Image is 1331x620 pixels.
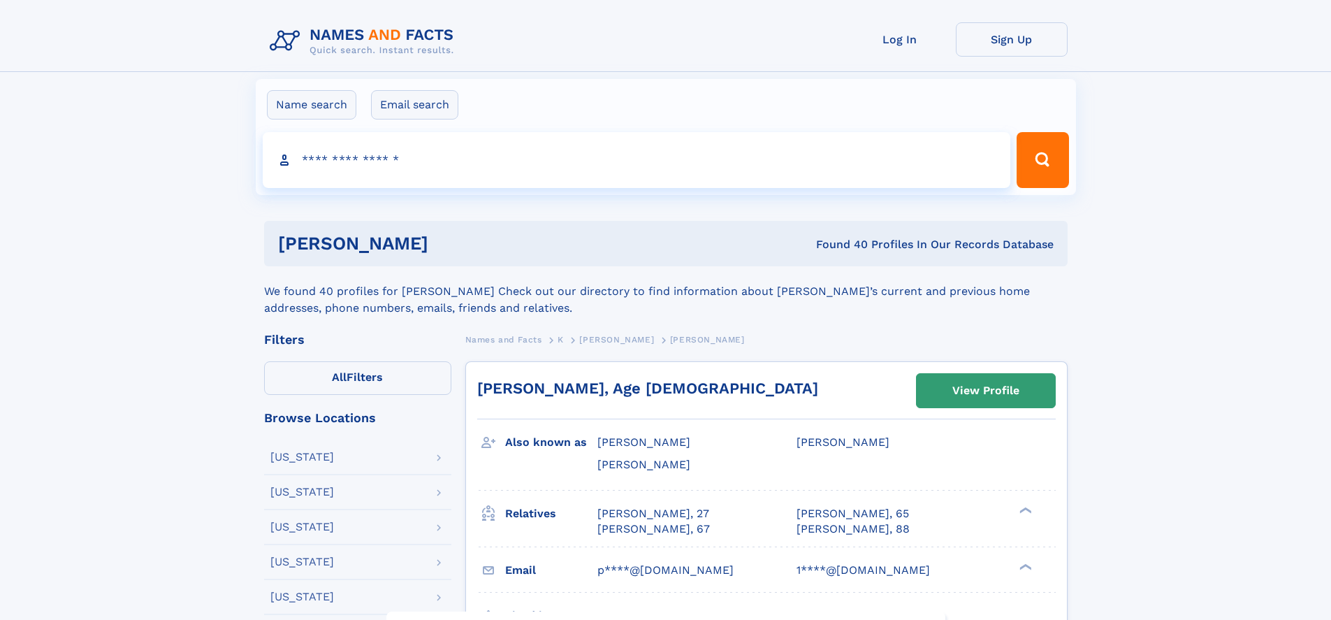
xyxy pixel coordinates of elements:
div: Filters [264,333,451,346]
h1: [PERSON_NAME] [278,235,623,252]
span: [PERSON_NAME] [797,435,889,449]
a: [PERSON_NAME], 65 [797,506,909,521]
img: Logo Names and Facts [264,22,465,60]
div: [US_STATE] [270,591,334,603]
span: [PERSON_NAME] [670,335,745,345]
div: ❯ [1016,562,1033,571]
div: [US_STATE] [270,486,334,498]
span: [PERSON_NAME] [597,435,690,449]
h3: Email [505,558,597,582]
div: ❯ [1016,505,1033,514]
label: Name search [267,90,356,120]
a: [PERSON_NAME], Age [DEMOGRAPHIC_DATA] [477,380,818,397]
a: Names and Facts [465,331,542,348]
div: [US_STATE] [270,452,334,463]
h3: Relatives [505,502,597,526]
div: [US_STATE] [270,556,334,568]
div: We found 40 profiles for [PERSON_NAME] Check out our directory to find information about [PERSON_... [264,266,1068,317]
span: [PERSON_NAME] [579,335,654,345]
div: Found 40 Profiles In Our Records Database [622,237,1054,252]
div: View Profile [952,375,1019,407]
span: [PERSON_NAME] [597,458,690,471]
a: Log In [844,22,956,57]
div: Browse Locations [264,412,451,424]
h3: Also known as [505,431,597,454]
a: [PERSON_NAME], 27 [597,506,709,521]
input: search input [263,132,1011,188]
span: All [332,370,347,384]
a: [PERSON_NAME] [579,331,654,348]
label: Filters [264,361,451,395]
div: [US_STATE] [270,521,334,533]
a: Sign Up [956,22,1068,57]
a: [PERSON_NAME], 67 [597,521,710,537]
a: View Profile [917,374,1055,408]
span: K [558,335,564,345]
label: Email search [371,90,458,120]
a: K [558,331,564,348]
button: Search Button [1017,132,1068,188]
a: [PERSON_NAME], 88 [797,521,910,537]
